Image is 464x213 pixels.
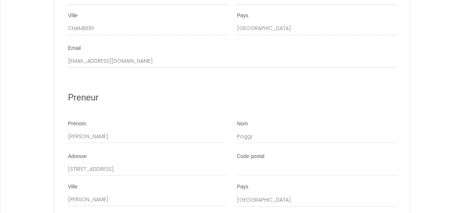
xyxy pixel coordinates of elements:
[68,153,87,160] label: Adresse
[68,45,81,52] label: Email
[237,183,248,191] label: Pays
[237,153,265,160] label: Code postal
[68,120,86,128] label: Prénom
[68,12,78,19] label: Ville
[68,183,78,191] label: Ville
[237,12,248,19] label: Pays
[68,91,396,105] h2: Preneur
[237,120,248,128] label: Nom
